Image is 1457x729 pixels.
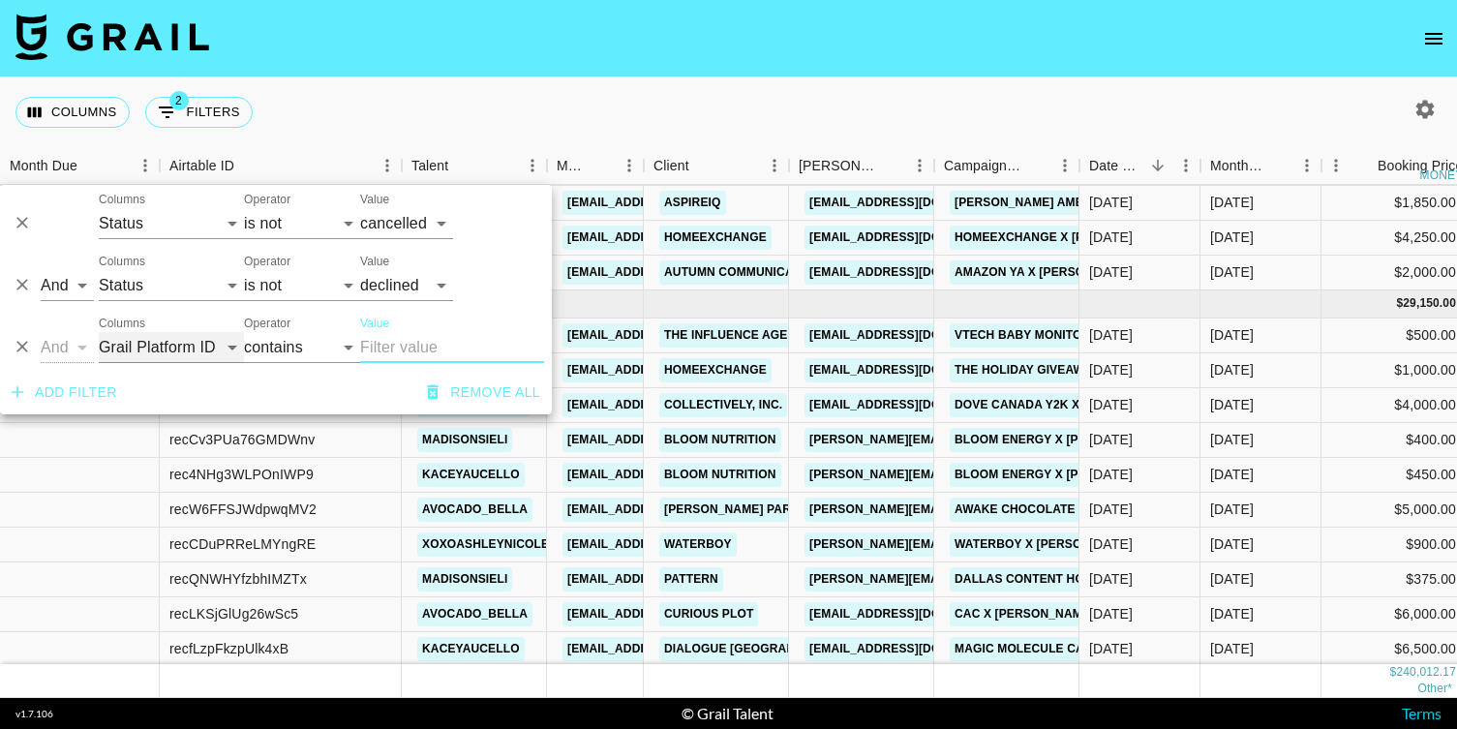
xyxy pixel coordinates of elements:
button: Menu [131,151,160,180]
a: Dallas Content House - Amazing Grass (2/2) [950,567,1253,592]
a: [EMAIL_ADDRESS][DOMAIN_NAME] [562,637,779,661]
div: 7/14/2025 [1089,325,1133,345]
a: [PERSON_NAME][EMAIL_ADDRESS][PERSON_NAME][DOMAIN_NAME] [804,567,1220,592]
a: HomeExchange [659,358,772,382]
a: [PERSON_NAME][EMAIL_ADDRESS][DOMAIN_NAME] [804,532,1120,557]
div: 6/20/2025 [1089,534,1133,554]
label: Columns [99,254,145,270]
div: Month Due [1200,147,1321,185]
a: DIALOGUE [GEOGRAPHIC_DATA] [659,637,862,661]
div: $ [1390,664,1397,681]
a: Curious Plot [659,602,758,626]
div: Jul '25 [1210,325,1254,345]
div: $ [1396,295,1403,312]
div: 240,012.17 [1396,664,1456,681]
div: recW6FFSJWdpwqMV2 [169,500,317,519]
div: Jul '25 [1210,500,1254,519]
a: [EMAIL_ADDRESS][DOMAIN_NAME] [804,191,1021,215]
button: Menu [905,151,934,180]
a: Bloom Energy x [PERSON_NAME] (2x July) [950,428,1229,452]
div: Talent [402,147,547,185]
a: madisonsieli [417,567,512,592]
a: Amazon YA x [PERSON_NAME] [PERSON_NAME] (June) [950,260,1290,285]
label: Columns [99,316,145,332]
div: Manager [547,147,644,185]
a: VTech Baby Monitor x [PERSON_NAME] [950,323,1209,348]
div: Jul '25 [1210,639,1254,658]
a: [EMAIL_ADDRESS][DOMAIN_NAME] [804,393,1021,417]
label: Operator [244,316,290,332]
select: Logic operator [41,270,94,301]
button: Sort [234,152,261,179]
div: Jul '25 [1210,465,1254,484]
div: rec4NHg3WLPOnIWP9 [169,465,314,484]
button: Menu [518,151,547,180]
a: [EMAIL_ADDRESS][DOMAIN_NAME] [562,226,779,250]
div: Manager [557,147,588,185]
a: [EMAIL_ADDRESS][DOMAIN_NAME] [562,463,779,487]
a: [EMAIL_ADDRESS][DOMAIN_NAME] [804,602,1021,626]
button: open drawer [1414,19,1453,58]
div: © Grail Talent [682,704,774,723]
a: HomeExchange [659,226,772,250]
a: [PERSON_NAME][EMAIL_ADDRESS][DOMAIN_NAME] [804,428,1120,452]
div: recfLzpFkzpUlk4xB [169,639,288,658]
button: Sort [1265,152,1292,179]
div: Jul '25 [1210,604,1254,623]
a: [EMAIL_ADDRESS][DOMAIN_NAME] [804,323,1021,348]
div: [PERSON_NAME] [799,147,878,185]
a: Waterboy x [PERSON_NAME] (July) [950,532,1181,557]
a: HomeExchange x [PERSON_NAME] (May + June) [950,226,1258,250]
div: 3/13/2025 [1089,228,1133,247]
a: [PERSON_NAME] Partners [659,498,835,522]
button: Delete [8,208,37,237]
a: [EMAIL_ADDRESS][DOMAIN_NAME] [804,260,1021,285]
a: CAC x [PERSON_NAME] - Summer 2025 [950,602,1192,626]
div: recCv3PUa76GMDWnv [169,430,315,449]
div: 7/10/2025 [1089,430,1133,449]
button: Menu [1171,151,1200,180]
button: Sort [1144,152,1171,179]
a: Bloom Nutrition [659,428,781,452]
a: Pattern [659,567,723,592]
button: Menu [1321,151,1351,180]
a: [EMAIL_ADDRESS][DOMAIN_NAME] [562,260,779,285]
label: Columns [99,192,145,208]
a: Autumn Communications LLC [659,260,861,285]
label: Value [360,316,389,332]
div: 6/19/2025 [1089,569,1133,589]
a: kaceyaucello [417,463,525,487]
div: Campaign (Type) [934,147,1079,185]
button: Sort [77,152,105,179]
a: [EMAIL_ADDRESS][DOMAIN_NAME] [804,226,1021,250]
div: Jul '25 [1210,569,1254,589]
a: The Influence Agency [659,323,817,348]
button: Menu [760,151,789,180]
div: Date Created [1079,147,1200,185]
button: Remove all [419,375,548,410]
div: 2/28/2025 [1089,262,1133,282]
a: [EMAIL_ADDRESS][DOMAIN_NAME] [562,191,779,215]
label: Value [360,254,389,270]
a: [PERSON_NAME] Ambassador Program (June) [950,191,1256,215]
a: [PERSON_NAME][EMAIL_ADDRESS][DOMAIN_NAME] [804,463,1120,487]
span: CA$ 44,250.00 [1417,682,1452,695]
div: 6/23/2025 [1089,500,1133,519]
button: Sort [588,152,615,179]
button: Sort [878,152,905,179]
div: Jun '25 [1210,228,1254,247]
a: [EMAIL_ADDRESS][DOMAIN_NAME] [562,323,779,348]
button: Select columns [15,97,130,128]
a: Dove Canada Y2K x @breewoolard [950,393,1195,417]
button: Sort [448,152,475,179]
div: Jul '25 [1210,430,1254,449]
a: Collectively, Inc. [659,393,787,417]
div: 4/2/2025 [1089,193,1133,212]
select: Logic operator [41,332,94,363]
div: Talent [411,147,448,185]
a: AspireIQ [659,191,726,215]
a: AWAKE Chocolate x [PERSON_NAME] (July + August) [950,498,1297,522]
span: 2 [169,91,189,110]
div: recQNWHYfzbhIMZTx [169,569,307,589]
div: 7/10/2025 [1089,465,1133,484]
